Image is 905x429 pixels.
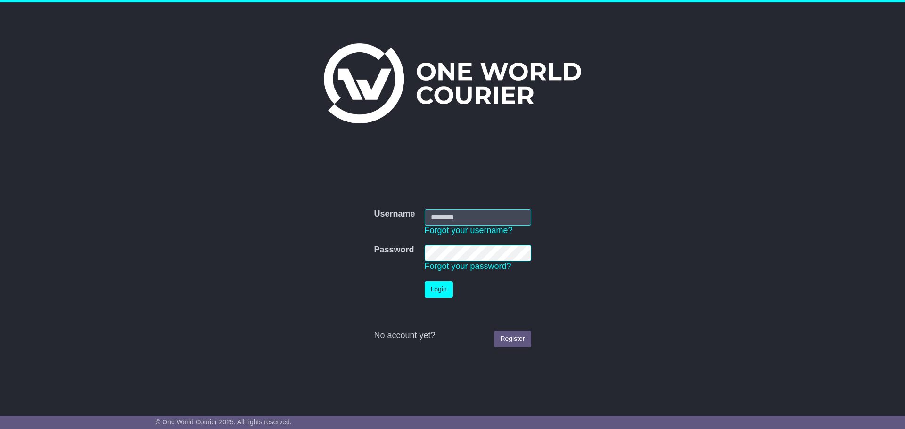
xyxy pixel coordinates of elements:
button: Login [425,281,453,298]
label: Password [374,245,414,255]
div: No account yet? [374,331,531,341]
img: One World [324,43,581,123]
label: Username [374,209,415,219]
a: Register [494,331,531,347]
span: © One World Courier 2025. All rights reserved. [156,418,292,426]
a: Forgot your username? [425,226,513,235]
a: Forgot your password? [425,261,511,271]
